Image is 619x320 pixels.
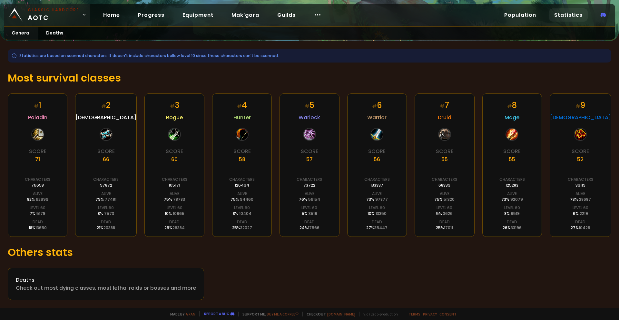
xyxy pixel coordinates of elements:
small: # [34,102,39,110]
div: 8 [507,100,517,111]
span: Rogue [166,113,183,121]
div: 7 % [30,211,45,217]
a: Deaths [38,27,71,40]
span: 26384 [172,225,185,230]
div: 66 [103,155,109,163]
div: 4 [237,100,247,111]
div: Level 60 [437,205,452,211]
div: Score [572,147,589,155]
div: Alive [33,191,43,197]
div: Alive [101,191,111,197]
div: 55 [441,155,448,163]
div: 25 % [164,225,185,231]
div: 76 % [299,197,320,202]
span: 2219 [580,211,588,216]
div: Level 60 [301,205,317,211]
div: Characters [25,177,50,182]
span: Paladin [28,113,47,121]
div: Alive [372,191,382,197]
span: 97877 [375,197,388,202]
div: 73 % [366,197,388,202]
div: 25 % [232,225,252,231]
a: Report a bug [204,311,229,316]
div: 73 % [501,197,523,202]
span: Warlock [299,113,320,121]
span: 9519 [511,211,520,216]
div: 97872 [100,182,112,188]
div: Dead [507,219,517,225]
span: v. d752d5 - production [359,312,398,316]
div: 75 % [434,197,455,202]
a: Privacy [423,312,437,316]
div: Check out most dying classes, most lethal raids or bosses and more [16,284,196,292]
div: Alive [440,191,449,197]
div: 82 % [27,197,48,202]
div: 79 % [95,197,116,202]
span: 33196 [511,225,522,230]
a: Home [98,8,125,22]
div: 8 % [98,211,114,217]
div: Level 60 [167,205,182,211]
span: 10404 [239,211,251,216]
span: 51320 [444,197,455,202]
span: Druid [438,113,451,121]
div: Characters [432,177,457,182]
div: Characters [364,177,390,182]
div: 56 [374,155,380,163]
a: Equipment [177,8,219,22]
div: Dead [237,219,247,225]
div: 21 % [97,225,115,231]
div: Level 60 [98,205,114,211]
a: Terms [408,312,420,316]
div: 76658 [31,182,44,188]
div: Characters [162,177,187,182]
div: 18 % [29,225,47,231]
div: Dead [304,219,315,225]
div: Characters [499,177,525,182]
span: 78783 [173,197,185,202]
a: [DOMAIN_NAME] [327,312,355,316]
div: Characters [297,177,322,182]
div: 105171 [169,182,180,188]
div: 24 % [300,225,319,231]
div: Alive [507,191,517,197]
div: Score [503,147,521,155]
div: Deaths [16,276,196,284]
div: 2 [101,100,111,111]
div: 52 [577,155,584,163]
span: Checkout [302,312,355,316]
span: 56154 [308,197,320,202]
small: # [305,102,309,110]
div: 5 % [302,211,317,217]
div: Score [166,147,183,155]
div: 6 [372,100,382,111]
span: 77481 [105,197,116,202]
div: 3 [170,100,179,111]
small: # [170,102,175,110]
span: 20388 [103,225,115,230]
div: Characters [93,177,119,182]
div: Statistics are based on scanned characters. It doesn't include characters bellow level 10 since t... [8,49,611,63]
span: 94460 [240,197,253,202]
div: 55 [509,155,515,163]
span: 7573 [104,211,114,216]
span: 62999 [36,197,48,202]
div: Dead [372,219,382,225]
div: Alive [237,191,247,197]
span: 28687 [579,197,591,202]
a: Mak'gora [226,8,264,22]
div: 8 % [233,211,251,217]
span: [DEMOGRAPHIC_DATA] [75,113,136,121]
span: 92079 [510,197,523,202]
div: 73722 [303,182,315,188]
div: 26 % [503,225,522,231]
span: Support me, [238,312,299,316]
span: 32027 [240,225,252,230]
span: Hunter [233,113,251,121]
div: Level 60 [30,205,45,211]
div: Dead [33,219,43,225]
small: # [237,102,242,110]
span: 3519 [309,211,317,216]
a: Buy me a coffee [267,312,299,316]
div: Characters [568,177,593,182]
